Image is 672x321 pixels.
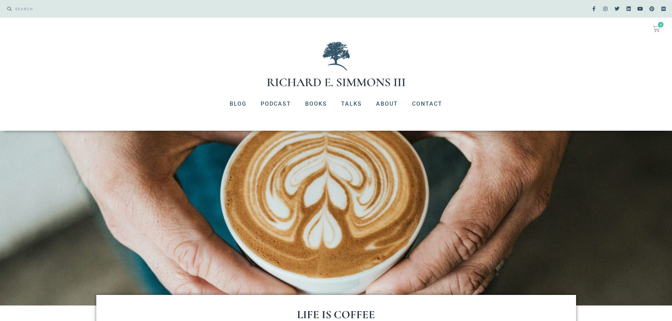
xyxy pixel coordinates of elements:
a: 0 [644,21,668,37]
a: Contact [405,95,449,113]
a: Talks [334,95,369,113]
a: Books [298,95,334,113]
a: About [369,95,405,113]
a: Blog [223,95,254,113]
h1: Life is Coffee [125,309,548,320]
span: 0 [658,22,664,27]
input: SEARCH [12,4,333,14]
a: Podcast [254,95,298,113]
